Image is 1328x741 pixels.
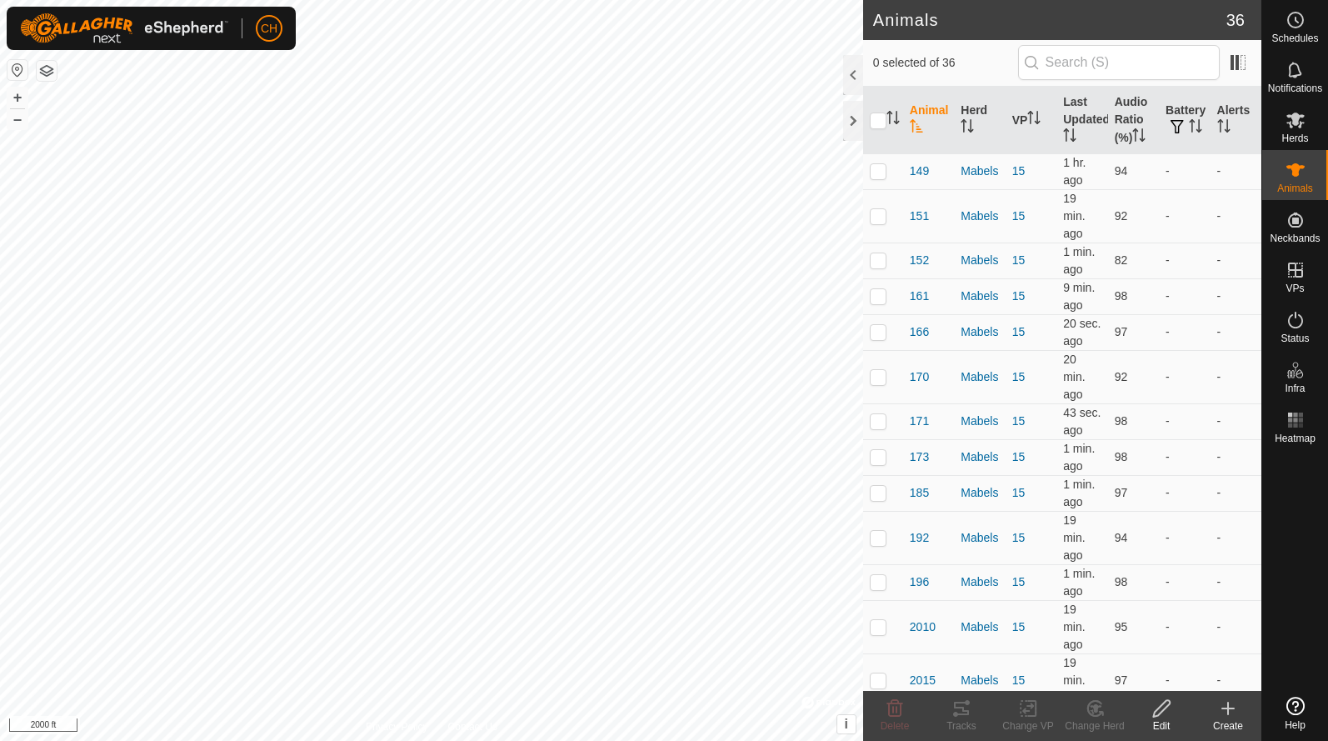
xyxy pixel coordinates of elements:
div: Mabels [961,323,998,341]
div: Mabels [961,448,998,466]
a: 15 [1012,209,1026,223]
span: Oct 8, 2025 at 12:30 AM [1063,353,1085,401]
span: 92 [1115,209,1128,223]
td: - [1211,350,1261,403]
span: Oct 8, 2025 at 12:31 AM [1063,656,1085,704]
td: - [1159,350,1210,403]
span: Neckbands [1270,233,1320,243]
span: Oct 8, 2025 at 12:41 AM [1063,281,1095,312]
div: Change Herd [1061,718,1128,733]
p-sorticon: Activate to sort [886,113,900,127]
div: Create [1195,718,1261,733]
td: - [1211,278,1261,314]
div: Mabels [961,529,998,547]
div: Mabels [961,618,998,636]
td: - [1159,564,1210,600]
span: 98 [1115,450,1128,463]
p-sorticon: Activate to sort [1132,131,1146,144]
span: 97 [1115,673,1128,687]
th: Animal [903,87,954,154]
span: Oct 8, 2025 at 12:50 AM [1063,478,1095,508]
span: 98 [1115,414,1128,428]
span: Help [1285,720,1306,730]
p-sorticon: Activate to sort [1063,131,1076,144]
td: - [1159,600,1210,653]
span: 97 [1115,486,1128,499]
span: 192 [910,529,929,547]
td: - [1211,475,1261,511]
td: - [1159,439,1210,475]
div: Mabels [961,252,998,269]
span: Heatmap [1275,433,1316,443]
td: - [1211,564,1261,600]
div: Mabels [961,163,998,180]
th: VP [1006,87,1056,154]
div: Mabels [961,413,998,430]
td: - [1211,511,1261,564]
td: - [1159,153,1210,189]
th: Last Updated [1056,87,1107,154]
span: 171 [910,413,929,430]
span: 94 [1115,531,1128,544]
span: 94 [1115,164,1128,178]
a: 15 [1012,531,1026,544]
td: - [1211,314,1261,350]
div: Mabels [961,368,998,386]
span: Oct 8, 2025 at 12:32 AM [1063,513,1085,562]
span: Delete [881,720,910,732]
span: Oct 8, 2025 at 12:31 AM [1063,603,1085,651]
a: Contact Us [448,719,497,734]
span: 95 [1115,620,1128,633]
a: 15 [1012,450,1026,463]
span: 97 [1115,325,1128,338]
td: - [1211,243,1261,278]
th: Battery [1159,87,1210,154]
td: - [1159,653,1210,707]
span: 0 selected of 36 [873,54,1018,72]
td: - [1159,403,1210,439]
div: Mabels [961,288,998,305]
span: i [845,717,848,731]
span: Herds [1281,133,1308,143]
span: Oct 8, 2025 at 12:50 AM [1063,442,1095,473]
button: Reset Map [7,60,27,80]
div: Mabels [961,573,998,591]
span: Oct 8, 2025 at 12:31 AM [1063,192,1085,240]
h2: Animals [873,10,1226,30]
p-sorticon: Activate to sort [1217,122,1231,135]
td: - [1159,314,1210,350]
span: 196 [910,573,929,591]
td: - [1211,403,1261,439]
span: 161 [910,288,929,305]
p-sorticon: Activate to sort [1027,113,1041,127]
a: 15 [1012,325,1026,338]
th: Alerts [1211,87,1261,154]
span: Animals [1277,183,1313,193]
span: 149 [910,163,929,180]
button: + [7,88,27,108]
a: 15 [1012,486,1026,499]
span: 36 [1226,8,1245,33]
span: Oct 8, 2025 at 12:50 AM [1063,406,1101,437]
span: 2015 [910,672,936,689]
td: - [1159,189,1210,243]
button: i [837,715,856,733]
span: 82 [1115,253,1128,267]
a: 15 [1012,673,1026,687]
span: 92 [1115,370,1128,383]
td: - [1159,475,1210,511]
span: 166 [910,323,929,341]
span: Schedules [1271,33,1318,43]
th: Herd [954,87,1005,154]
th: Audio Ratio (%) [1108,87,1159,154]
p-sorticon: Activate to sort [910,122,923,135]
td: - [1159,243,1210,278]
span: Infra [1285,383,1305,393]
td: - [1211,189,1261,243]
td: - [1211,439,1261,475]
a: 15 [1012,370,1026,383]
a: 15 [1012,164,1026,178]
div: Mabels [961,208,998,225]
span: 2010 [910,618,936,636]
button: – [7,109,27,129]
